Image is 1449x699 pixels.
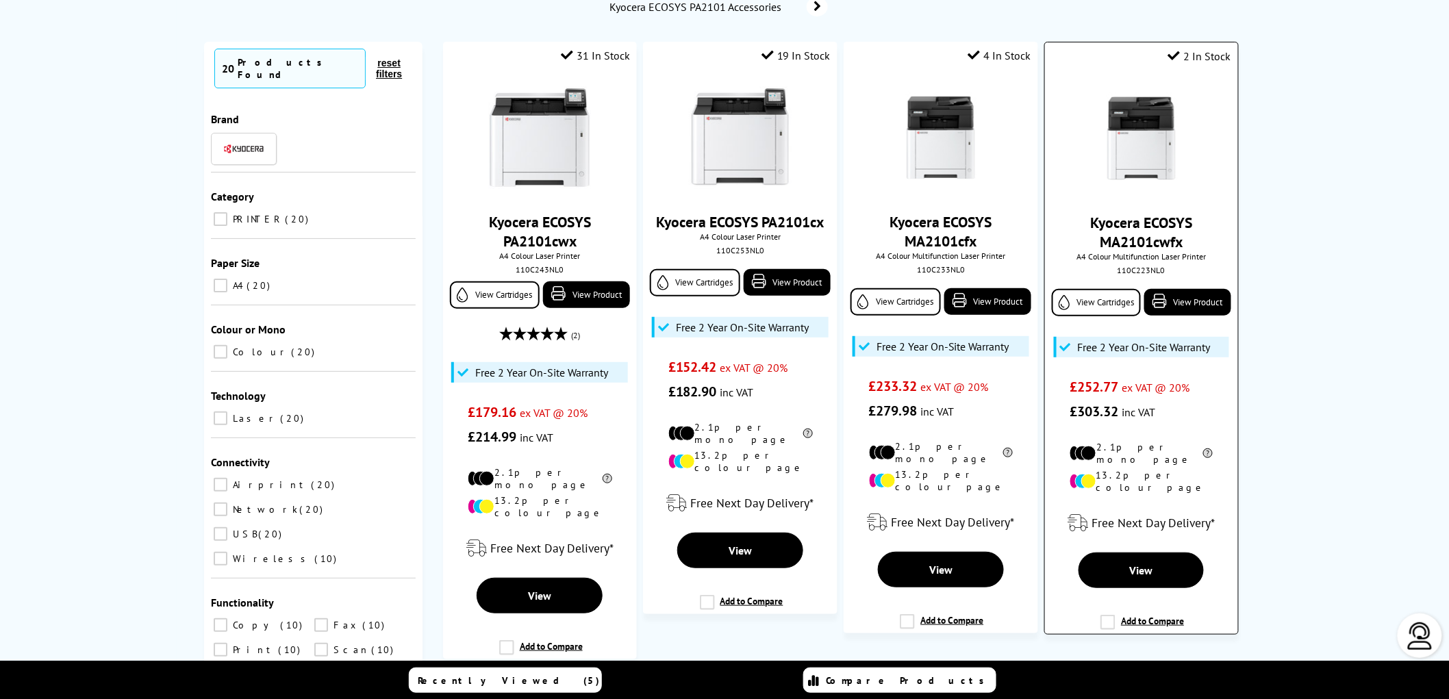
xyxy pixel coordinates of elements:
[691,495,814,511] span: Free Next Day Delivery*
[450,529,630,568] div: modal_delivery
[314,618,328,632] input: Fax 10
[229,552,313,565] span: Wireless
[214,478,227,492] input: Airprint 20
[1052,251,1231,262] span: A4 Colour Multifunction Laser Printer
[229,213,283,225] span: PRINTER
[850,288,940,316] a: View Cartridges
[668,421,813,446] li: 2.1p per mono page
[409,668,602,693] a: Recently Viewed (5)
[1078,340,1211,354] span: Free 2 Year On-Site Warranty
[214,643,227,657] input: Print 10
[1090,87,1193,190] img: kyocera-ma2101cwfx-front-small.jpg
[729,544,752,557] span: View
[299,503,326,516] span: 20
[214,527,227,541] input: USB 20
[869,402,918,420] span: £279.98
[453,264,627,275] div: 110C243NL0
[720,385,754,399] span: inc VAT
[229,503,298,516] span: Network
[1055,265,1227,275] div: 110C223NL0
[214,552,227,565] input: Wireless 10
[1070,441,1213,466] li: 2.1p per mono page
[968,49,1031,62] div: 4 In Stock
[1052,504,1231,542] div: modal_delivery
[371,644,396,656] span: 10
[803,668,996,693] a: Compare Products
[362,619,388,631] span: 10
[214,279,227,292] input: A4 20
[229,346,290,358] span: Colour
[543,281,630,308] a: View Product
[650,231,830,242] span: A4 Colour Laser Printer
[668,383,717,401] span: £182.90
[890,212,992,251] a: Kyocera ECOSYS MA2101cfx
[1052,289,1141,316] a: View Cartridges
[571,322,580,348] span: (2)
[314,643,328,657] input: Scan 10
[314,552,340,565] span: 10
[744,269,831,296] a: View Product
[650,484,830,522] div: modal_delivery
[229,528,257,540] span: USB
[877,340,1009,353] span: Free 2 Year On-Site Warranty
[1079,552,1204,588] a: View
[468,403,516,421] span: £179.16
[211,596,274,609] span: Functionality
[720,361,788,374] span: ex VAT @ 20%
[657,212,824,231] a: Kyocera ECOSYS PA2101cx
[1168,49,1231,63] div: 2 In Stock
[211,112,239,126] span: Brand
[211,190,254,203] span: Category
[223,144,264,154] img: Kyocera
[238,56,358,81] div: Products Found
[211,389,266,403] span: Technology
[921,380,989,394] span: ex VAT @ 20%
[214,345,227,359] input: Colour 20
[450,251,630,261] span: A4 Colour Laser Printer
[689,86,792,189] img: kyocera-pa2101cx-front-main-small.jpg
[826,674,992,687] span: Compare Products
[278,644,303,656] span: 10
[1122,405,1155,419] span: inc VAT
[1092,515,1215,531] span: Free Next Day Delivery*
[1407,622,1434,650] img: user-headset-light.svg
[1144,289,1231,316] a: View Product
[561,49,630,62] div: 31 In Stock
[488,86,591,189] img: kyocera-pa2101cwx-front-main-small.jpg
[761,49,831,62] div: 19 In Stock
[850,251,1031,261] span: A4 Colour Multifunction Laser Printer
[676,320,809,334] span: Free 2 Year On-Site Warranty
[668,358,717,376] span: £152.42
[229,412,279,424] span: Laser
[214,503,227,516] input: Network 20
[1070,403,1118,420] span: £303.32
[700,595,783,621] label: Add to Compare
[891,514,1014,530] span: Free Next Day Delivery*
[247,279,273,292] span: 20
[214,212,227,226] input: PRINTER 20
[869,468,1013,493] li: 13.2p per colour page
[229,644,277,656] span: Print
[229,479,310,491] span: Airprint
[499,640,583,666] label: Add to Compare
[280,412,307,424] span: 20
[418,674,600,687] span: Recently Viewed (5)
[477,578,603,613] a: View
[869,440,1013,465] li: 2.1p per mono page
[222,62,234,75] span: 20
[330,619,361,631] span: Fax
[211,322,286,336] span: Colour or Mono
[468,428,516,446] span: £214.99
[1070,378,1118,396] span: £252.77
[528,589,551,602] span: View
[468,494,612,519] li: 13.2p per colour page
[214,411,227,425] input: Laser 20
[311,479,338,491] span: 20
[878,552,1004,587] a: View
[869,377,918,395] span: £233.32
[1070,469,1213,494] li: 13.2p per colour page
[366,57,412,80] button: reset filters
[890,86,992,189] img: kyocera-ma2101cfx-front-small.jpg
[650,269,740,296] a: View Cartridges
[291,346,318,358] span: 20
